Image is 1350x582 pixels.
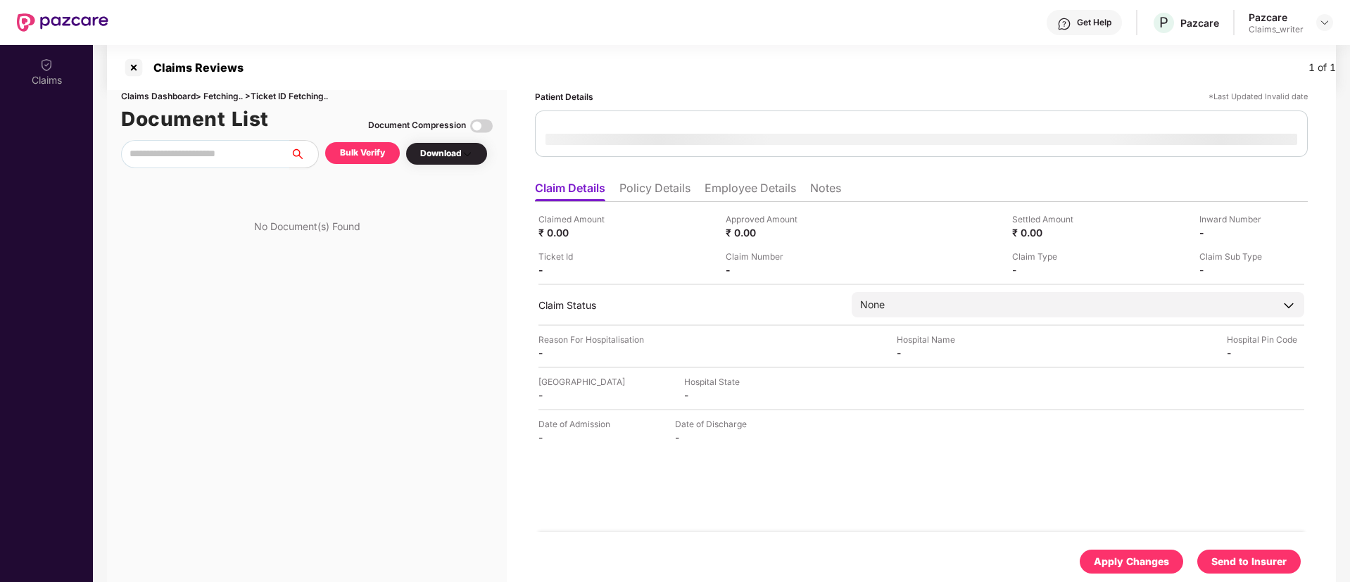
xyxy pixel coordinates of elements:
div: Date of Admission [538,417,616,431]
div: - [726,263,803,277]
div: Hospital Pin Code [1227,333,1304,346]
div: Approved Amount [726,213,803,226]
div: Claim Type [1012,250,1090,263]
div: Claims Dashboard > Fetching.. > Ticket ID Fetching.. [121,90,493,103]
div: - [1199,226,1277,239]
div: - [538,388,616,402]
div: Claimed Amount [538,213,616,226]
span: P [1159,14,1168,31]
div: - [1227,346,1304,360]
div: - [684,388,762,402]
div: Inward Number [1199,213,1277,226]
div: ₹ 0.00 [726,226,803,239]
img: New Pazcare Logo [17,13,108,32]
div: 1 of 1 [1308,60,1336,75]
li: Policy Details [619,181,690,201]
li: Claim Details [535,181,605,201]
div: Claim Status [538,298,838,312]
div: Get Help [1077,17,1111,28]
div: Ticket Id [538,250,616,263]
img: downArrowIcon [1282,298,1296,312]
img: svg+xml;base64,PHN2ZyBpZD0iRHJvcGRvd24tMzJ4MzIiIHhtbG5zPSJodHRwOi8vd3d3LnczLm9yZy8yMDAwL3N2ZyIgd2... [1319,17,1330,28]
img: svg+xml;base64,PHN2ZyBpZD0iRHJvcGRvd24tMzJ4MzIiIHhtbG5zPSJodHRwOi8vd3d3LnczLm9yZy8yMDAwL3N2ZyIgd2... [462,148,473,160]
div: Document Compression [368,119,466,132]
button: search [289,140,319,168]
div: No Document(s) Found [254,220,360,233]
h1: Document List [121,103,269,134]
div: Download [420,147,473,160]
div: *Last Updated Invalid date [1209,90,1308,103]
li: Employee Details [705,181,796,201]
div: Send to Insurer [1211,554,1287,569]
div: - [675,431,752,444]
div: Claim Number [726,250,803,263]
div: - [1012,263,1090,277]
div: Claim Sub Type [1199,250,1277,263]
div: None [860,297,885,312]
div: Settled Amount [1012,213,1090,226]
div: - [1199,263,1277,277]
div: [GEOGRAPHIC_DATA] [538,375,625,388]
div: - [538,263,616,277]
img: svg+xml;base64,PHN2ZyBpZD0iQ2xhaW0iIHhtbG5zPSJodHRwOi8vd3d3LnczLm9yZy8yMDAwL3N2ZyIgd2lkdGg9IjIwIi... [39,58,53,72]
div: Hospital State [684,375,762,388]
div: Bulk Verify [340,146,385,160]
div: Pazcare [1180,16,1219,30]
div: Date of Discharge [675,417,752,431]
div: Reason For Hospitalisation [538,333,644,346]
span: search [289,148,318,160]
div: ₹ 0.00 [538,226,616,239]
img: svg+xml;base64,PHN2ZyBpZD0iSGVscC0zMngzMiIgeG1sbnM9Imh0dHA6Ly93d3cudzMub3JnLzIwMDAvc3ZnIiB3aWR0aD... [1057,17,1071,31]
div: Pazcare [1249,11,1304,24]
li: Notes [810,181,841,201]
div: - [538,431,616,444]
div: - [538,346,616,360]
img: svg+xml;base64,PHN2ZyBpZD0iVG9nZ2xlLTMyeDMyIiB4bWxucz0iaHR0cDovL3d3dy53My5vcmcvMjAwMC9zdmciIHdpZH... [470,115,493,137]
div: ₹ 0.00 [1012,226,1090,239]
div: Claims_writer [1249,24,1304,35]
div: - [897,346,974,360]
div: Patient Details [535,90,593,103]
div: Claims Reviews [145,61,244,75]
div: Hospital Name [897,333,974,346]
div: Apply Changes [1094,554,1169,569]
